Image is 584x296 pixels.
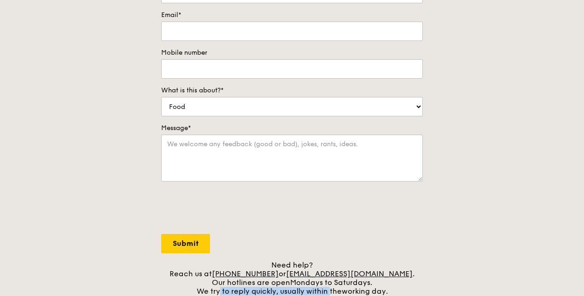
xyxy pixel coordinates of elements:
[161,86,423,95] label: What is this about?*
[290,278,372,287] span: Mondays to Saturdays.
[161,124,423,133] label: Message*
[161,11,423,20] label: Email*
[212,269,279,278] a: [PHONE_NUMBER]
[161,48,423,57] label: Mobile number
[161,261,423,296] div: Need help? Reach us at or . Our hotlines are open We try to reply quickly, usually within the
[342,287,388,296] span: working day.
[161,234,210,253] input: Submit
[161,191,301,227] iframe: reCAPTCHA
[286,269,413,278] a: [EMAIL_ADDRESS][DOMAIN_NAME]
